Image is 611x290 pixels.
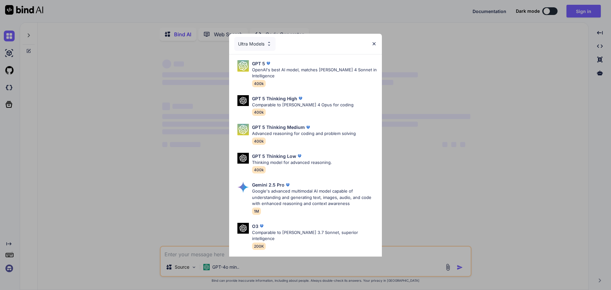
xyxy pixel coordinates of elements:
[252,208,261,215] span: 1M
[265,60,271,67] img: premium
[252,166,266,173] span: 400k
[252,243,266,250] span: 200K
[252,230,377,242] p: Comparable to [PERSON_NAME] 3.7 Sonnet, superior intelligence
[252,223,258,230] p: O3
[252,60,265,67] p: GPT 5
[266,41,272,46] img: Pick Models
[252,109,266,116] span: 400k
[252,80,266,87] span: 400k
[252,153,296,159] p: GPT 5 Thinking Low
[237,223,249,234] img: Pick Models
[252,67,377,79] p: OpenAI's best AI model, matches [PERSON_NAME] 4 Sonnet in Intelligence
[296,153,303,159] img: premium
[234,37,276,51] div: Ultra Models
[258,223,265,229] img: premium
[237,181,249,193] img: Pick Models
[237,153,249,164] img: Pick Models
[252,131,356,137] p: Advanced reasoning for coding and problem solving
[237,60,249,72] img: Pick Models
[371,41,377,46] img: close
[252,124,305,131] p: GPT 5 Thinking Medium
[297,95,304,102] img: premium
[237,95,249,106] img: Pick Models
[252,102,354,108] p: Comparable to [PERSON_NAME] 4 Opus for coding
[252,95,297,102] p: GPT 5 Thinking High
[252,159,332,166] p: Thinking model for advanced reasoning.
[252,188,377,207] p: Google's advanced multimodal AI model capable of understanding and generating text, images, audio...
[284,182,291,188] img: premium
[237,124,249,135] img: Pick Models
[252,181,284,188] p: Gemini 2.5 Pro
[305,124,311,131] img: premium
[252,138,266,145] span: 400k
